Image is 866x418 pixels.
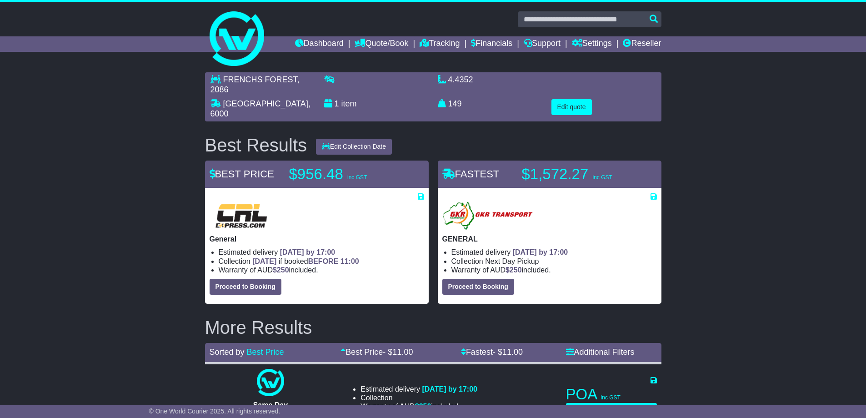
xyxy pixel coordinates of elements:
[448,99,462,108] span: 149
[451,257,657,266] li: Collection
[223,99,308,108] span: [GEOGRAPHIC_DATA]
[471,36,512,52] a: Financials
[442,235,657,243] p: GENERAL
[360,385,477,393] li: Estimated delivery
[273,266,289,274] span: $
[360,402,477,411] li: Warranty of AUD included.
[210,168,274,180] span: BEST PRICE
[383,347,413,357] span: - $
[219,257,424,266] li: Collection
[280,248,335,256] span: [DATE] by 17:00
[289,165,403,183] p: $956.48
[506,266,522,274] span: $
[210,75,300,94] span: , 2086
[210,201,273,230] img: CRL: General
[219,266,424,274] li: Warranty of AUD included.
[451,266,657,274] li: Warranty of AUD included.
[295,36,344,52] a: Dashboard
[420,36,460,52] a: Tracking
[442,168,500,180] span: FASTEST
[347,174,367,181] span: inc GST
[448,75,473,84] span: 4.4352
[316,139,392,155] button: Edit Collection Date
[451,248,657,257] li: Estimated delivery
[551,99,592,115] button: Edit quote
[485,257,539,265] span: Next Day Pickup
[205,317,661,337] h2: More Results
[592,174,612,181] span: inc GST
[415,403,431,410] span: $
[524,36,561,52] a: Support
[601,394,621,401] span: inc GST
[461,347,523,357] a: Fastest- $11.00
[341,99,357,108] span: item
[210,99,310,118] span: , 6000
[210,279,281,295] button: Proceed to Booking
[572,36,612,52] a: Settings
[252,257,276,265] span: [DATE]
[566,347,635,357] a: Additional Filters
[277,266,289,274] span: 250
[149,408,280,415] span: © One World Courier 2025. All rights reserved.
[360,393,477,402] li: Collection
[623,36,661,52] a: Reseller
[422,385,477,393] span: [DATE] by 17:00
[513,248,568,256] span: [DATE] by 17:00
[340,347,413,357] a: Best Price- $11.00
[502,347,523,357] span: 11.00
[340,257,359,265] span: 11:00
[219,248,424,257] li: Estimated delivery
[392,347,413,357] span: 11.00
[442,201,535,230] img: GKR: GENERAL
[442,279,514,295] button: Proceed to Booking
[566,385,657,403] p: POA
[335,99,339,108] span: 1
[252,257,359,265] span: if booked
[419,403,431,410] span: 250
[355,36,408,52] a: Quote/Book
[522,165,636,183] p: $1,572.27
[223,75,297,84] span: FRENCHS FOREST
[200,135,312,155] div: Best Results
[257,369,284,396] img: One World Courier: Same Day Nationwide(quotes take 0.5-1 hour)
[510,266,522,274] span: 250
[493,347,523,357] span: - $
[308,257,339,265] span: BEFORE
[247,347,284,357] a: Best Price
[210,235,424,243] p: General
[210,347,245,357] span: Sorted by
